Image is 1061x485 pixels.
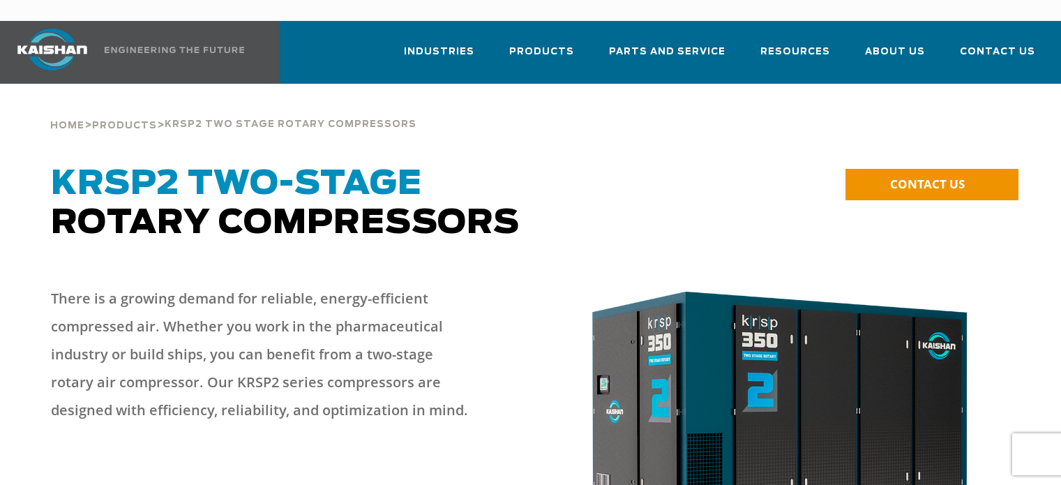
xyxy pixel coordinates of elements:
a: CONTACT US [845,169,1018,200]
span: krsp2 two stage rotary compressors [165,120,416,129]
span: KRSP2 Two-Stage [51,167,422,201]
span: Products [92,121,157,130]
a: Products [92,119,157,131]
a: About Us [865,33,925,81]
a: Contact Us [960,33,1035,81]
a: Home [50,119,84,131]
a: Products [509,33,574,81]
span: Rotary Compressors [51,167,520,240]
p: There is a growing demand for reliable, energy-efficient compressed air. Whether you work in the ... [51,285,475,424]
span: Resources [760,44,830,60]
a: Resources [760,33,830,81]
span: Home [50,121,84,130]
span: Parts and Service [609,44,725,60]
span: Industries [404,44,474,60]
span: About Us [865,44,925,60]
img: Engineering the future [105,47,244,53]
span: Products [509,44,574,60]
span: Contact Us [960,44,1035,60]
span: CONTACT US [890,176,965,192]
div: > > [50,84,416,137]
a: Parts and Service [609,33,725,81]
a: Industries [404,33,474,81]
